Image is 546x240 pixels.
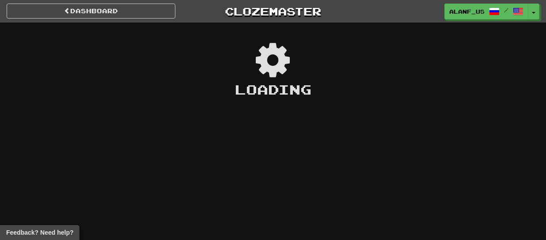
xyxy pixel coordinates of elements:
span: Open feedback widget [6,228,73,237]
a: Clozemaster [189,4,357,19]
span: / [504,7,508,13]
span: alanf_us [449,8,485,15]
a: alanf_us / [444,4,528,19]
a: Dashboard [7,4,175,19]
